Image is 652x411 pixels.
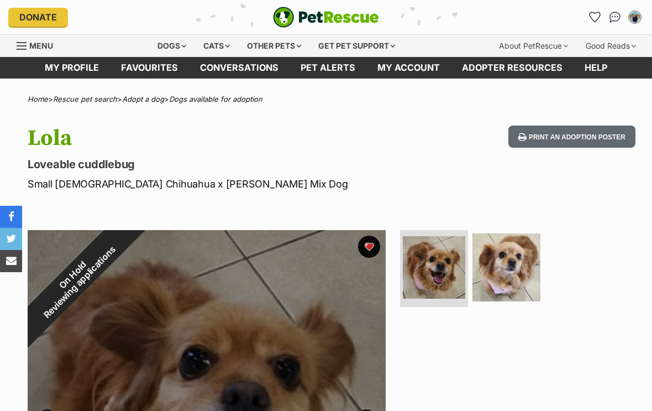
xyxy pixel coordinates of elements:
[586,8,604,26] a: Favourites
[609,12,621,23] img: chat-41dd97257d64d25036548639549fe6c8038ab92f7586957e7f3b1b290dea8141.svg
[574,57,618,79] a: Help
[273,7,379,28] img: logo-e224e6f780fb5917bec1dbf3a21bbac754714ae5b6737aabdf751b685950b380.svg
[629,12,640,23] img: Michelle Jowitt (shelly) profile pic
[189,57,290,79] a: conversations
[491,35,576,57] div: About PetRescue
[606,8,624,26] a: Conversations
[451,57,574,79] a: Adopter resources
[42,244,118,320] span: Reviewing applications
[17,35,61,55] a: Menu
[403,236,465,299] img: Photo of Lola
[626,8,644,26] button: My account
[28,157,399,172] p: Loveable cuddlebug
[28,95,48,103] a: Home
[273,7,379,28] a: PetRescue
[586,8,644,26] ul: Account quick links
[311,35,403,57] div: Get pet support
[150,35,194,57] div: Dogs
[239,35,309,57] div: Other pets
[122,95,164,103] a: Adopt a dog
[578,35,644,57] div: Good Reads
[110,57,189,79] a: Favourites
[196,35,238,57] div: Cats
[169,95,262,103] a: Dogs available for adoption
[472,233,540,301] img: Photo of Lola
[53,95,117,103] a: Rescue pet search
[508,126,635,148] button: Print an adoption poster
[29,41,53,50] span: Menu
[358,236,380,258] button: favourite
[28,126,399,151] h1: Lola
[34,57,110,79] a: My profile
[28,176,399,191] p: Small [DEMOGRAPHIC_DATA] Chihuahua x [PERSON_NAME] Mix Dog
[8,8,68,27] a: Donate
[290,57,366,79] a: Pet alerts
[366,57,451,79] a: My account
